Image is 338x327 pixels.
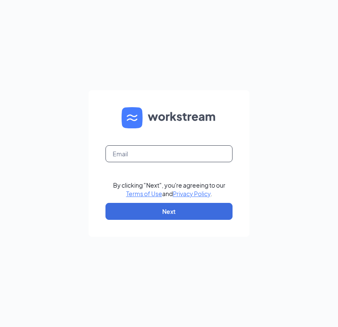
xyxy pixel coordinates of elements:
img: WS logo and Workstream text [122,107,216,128]
div: By clicking "Next", you're agreeing to our and . [113,181,225,198]
a: Privacy Policy [173,190,211,197]
input: Email [105,145,233,162]
button: Next [105,203,233,220]
a: Terms of Use [126,190,162,197]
